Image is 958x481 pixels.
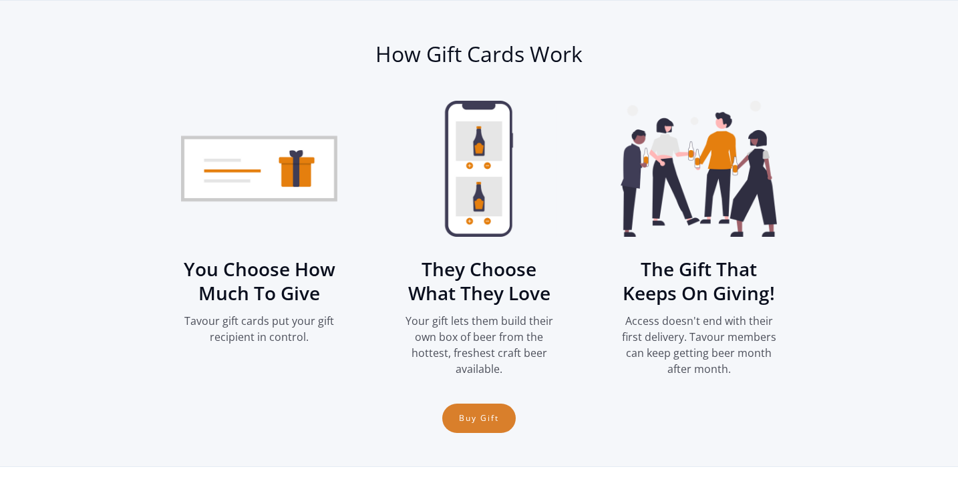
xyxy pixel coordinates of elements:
div: carousel [165,101,793,446]
div: 1 of 3 [165,101,353,345]
h2: How Gift Cards Work [165,41,793,67]
a: Buy Gift [442,404,516,433]
p: Your gift lets them build their own box of beer from the hottest, freshest craft beer available. [401,313,557,377]
h3: You Choose How Much To Give [181,257,337,305]
p: Access doesn't end with their first delivery. Tavour members can keep getting beer month after mo... [621,313,777,377]
div: 2 of 3 [385,101,573,377]
h3: The Gift That Keeps On Giving! [621,257,777,305]
h3: They Choose What They Love [401,257,557,305]
div: 3 of 3 [605,101,793,377]
p: Tavour gift cards put your gift recipient in control. [181,313,337,345]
